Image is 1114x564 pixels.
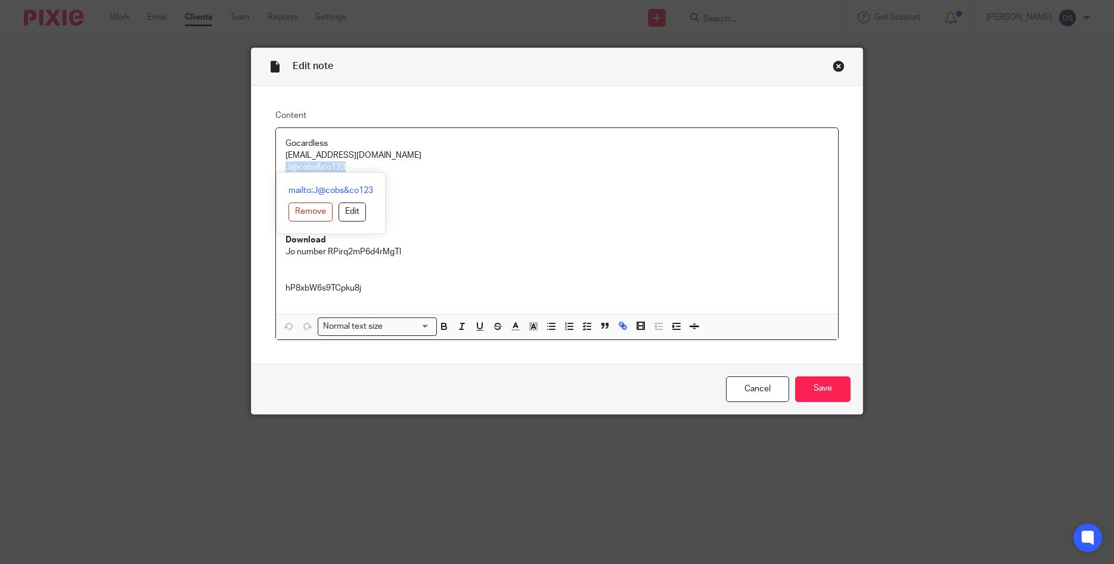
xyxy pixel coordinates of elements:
span: Edit note [293,61,333,71]
p: WK0FZRw0Sg2yz1kq [286,210,829,222]
p: eB1fso4o7gNnWpaW [286,186,829,198]
label: Content [275,110,839,121]
a: Cancel [726,376,789,402]
div: Search for option [318,317,437,336]
p: Gocardless [286,138,829,149]
a: J@cobs&co123 [286,163,346,172]
button: Edit [339,202,366,222]
input: Search for option [386,320,429,333]
input: Save [795,376,851,402]
p: [EMAIL_ADDRESS][DOMAIN_NAME] [286,149,829,161]
button: Remove [288,202,333,222]
p: Jo number RPirq2mP6d4rMgTl [286,246,829,258]
p: hP8xbW6s9TCpku8j [286,282,829,294]
strong: Download [286,236,326,244]
div: Close this dialog window [833,60,845,72]
p: recovery code [286,174,829,186]
span: Normal text size [321,320,386,333]
a: mailto:J@cobs&co123 [288,185,373,197]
